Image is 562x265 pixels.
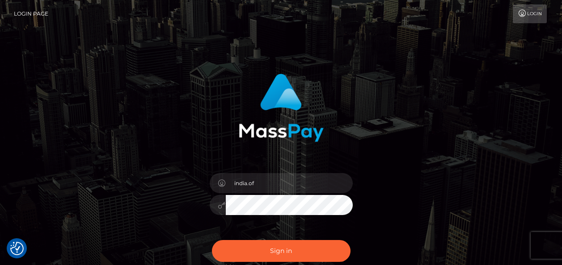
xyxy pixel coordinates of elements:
img: Revisit consent button [10,242,24,255]
button: Sign in [212,240,351,262]
button: Consent Preferences [10,242,24,255]
a: Login [513,4,547,23]
a: Login Page [14,4,48,23]
img: MassPay Login [239,74,324,142]
input: Username... [226,173,353,193]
